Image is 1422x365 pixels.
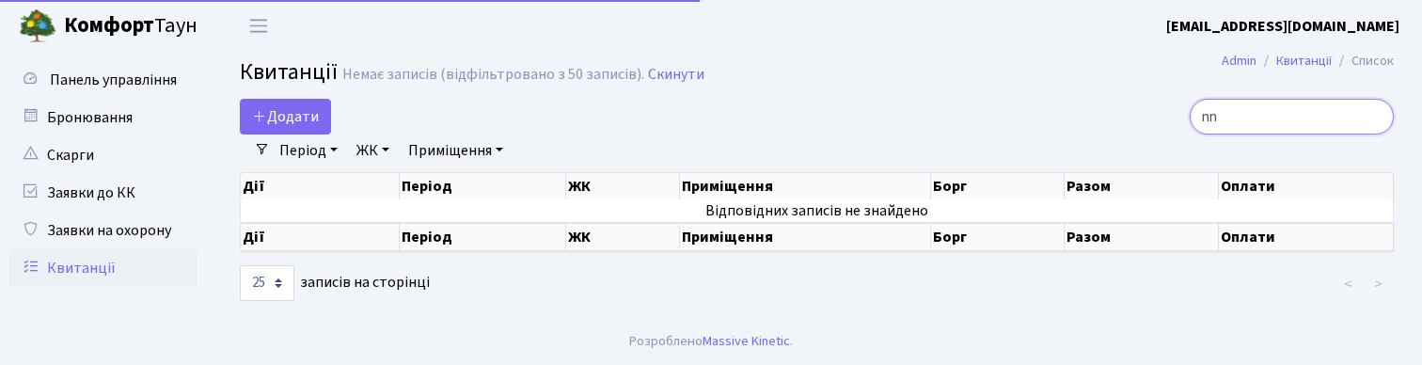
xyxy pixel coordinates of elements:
[1166,15,1399,38] a: [EMAIL_ADDRESS][DOMAIN_NAME]
[1193,41,1422,81] nav: breadcrumb
[235,10,282,41] button: Переключити навігацію
[629,331,793,352] div: Розроблено .
[680,223,931,251] th: Приміщення
[240,99,331,135] a: Додати
[1222,51,1256,71] a: Admin
[9,249,197,287] a: Квитанції
[931,223,1066,251] th: Борг
[240,56,338,88] span: Квитанції
[400,173,566,199] th: Період
[50,70,177,90] span: Панель управління
[703,331,790,351] a: Massive Kinetic
[19,8,56,45] img: logo.png
[240,265,294,301] select: записів на сторінці
[680,173,931,199] th: Приміщення
[9,174,197,212] a: Заявки до КК
[240,265,430,301] label: записів на сторінці
[64,10,154,40] b: Комфорт
[566,223,679,251] th: ЖК
[9,136,197,174] a: Скарги
[1332,51,1394,71] li: Список
[349,135,397,167] a: ЖК
[566,173,679,199] th: ЖК
[1190,99,1394,135] input: Пошук...
[931,173,1066,199] th: Борг
[1219,223,1394,251] th: Оплати
[1166,16,1399,37] b: [EMAIL_ADDRESS][DOMAIN_NAME]
[1065,223,1219,251] th: Разом
[9,212,197,249] a: Заявки на охорону
[401,135,511,167] a: Приміщення
[342,66,644,84] div: Немає записів (відфільтровано з 50 записів).
[241,199,1394,222] td: Відповідних записів не знайдено
[400,223,566,251] th: Період
[1065,173,1219,199] th: Разом
[241,223,400,251] th: Дії
[9,99,197,136] a: Бронювання
[64,10,197,42] span: Таун
[1276,51,1332,71] a: Квитанції
[241,173,400,199] th: Дії
[648,66,704,84] a: Скинути
[272,135,345,167] a: Період
[252,106,319,127] span: Додати
[9,61,197,99] a: Панель управління
[1219,173,1394,199] th: Оплати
